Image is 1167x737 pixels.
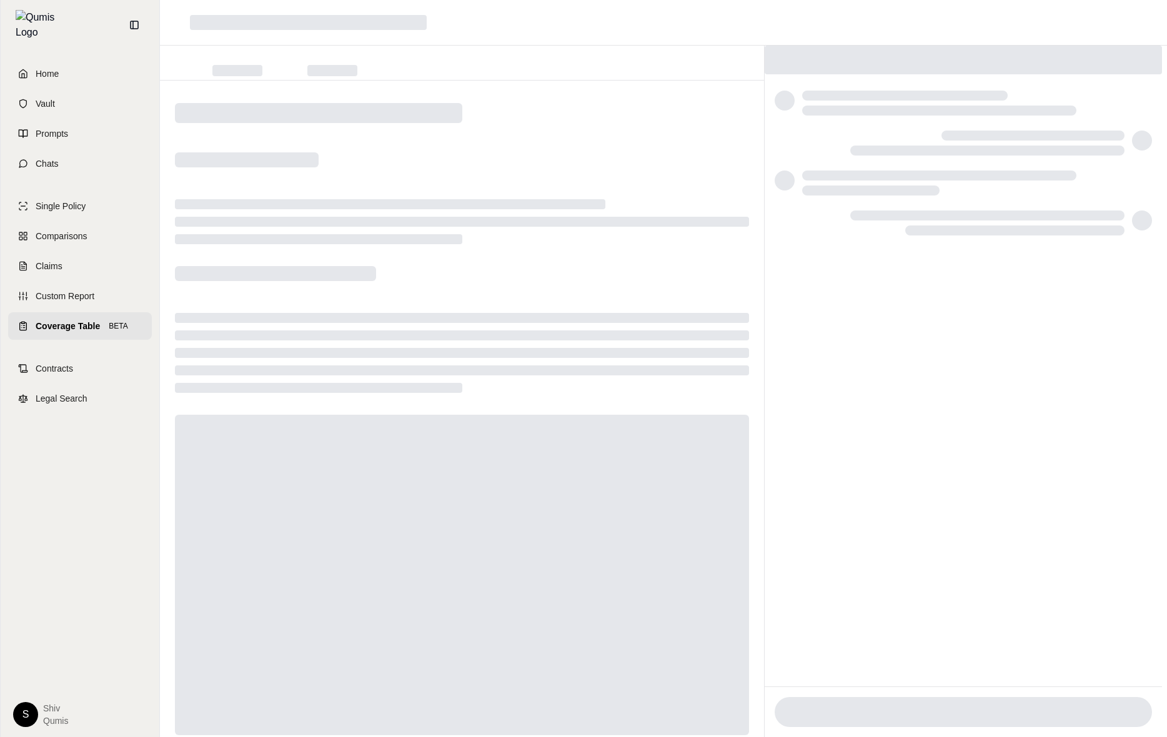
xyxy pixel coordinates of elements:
a: Coverage TableBETA [8,312,152,340]
span: Contracts [36,362,73,375]
button: Collapse sidebar [124,15,144,35]
a: Single Policy [8,192,152,220]
span: Vault [36,97,55,110]
img: Qumis Logo [16,10,62,40]
span: Single Policy [36,200,86,212]
span: Qumis [43,715,68,727]
span: Shiv [43,702,68,715]
div: S [13,702,38,727]
span: BETA [105,320,131,332]
a: Vault [8,90,152,117]
a: Legal Search [8,385,152,412]
span: Chats [36,157,59,170]
a: Custom Report [8,282,152,310]
a: Contracts [8,355,152,382]
span: Claims [36,260,62,272]
a: Home [8,60,152,87]
span: Prompts [36,127,68,140]
a: Claims [8,252,152,280]
a: Prompts [8,120,152,147]
span: Legal Search [36,392,87,405]
span: Custom Report [36,290,94,302]
a: Chats [8,150,152,177]
span: Coverage Table [36,320,100,332]
a: Comparisons [8,222,152,250]
span: Comparisons [36,230,87,242]
span: Home [36,67,59,80]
